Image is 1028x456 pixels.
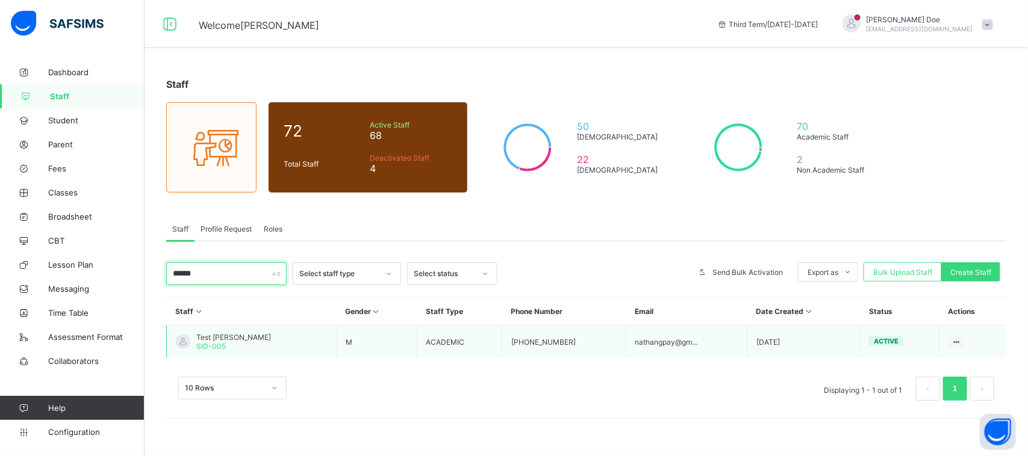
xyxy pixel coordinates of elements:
th: Email [626,298,747,325]
span: Messaging [48,284,145,294]
button: prev page [916,377,940,401]
span: Academic Staff [797,132,874,141]
button: next page [970,377,994,401]
div: 10 Rows [185,384,264,393]
td: [DATE] [747,325,860,359]
span: Student [48,116,145,125]
span: 22 [577,153,663,165]
span: 68 [370,129,452,141]
span: Parent [48,140,145,149]
span: Create Staff [950,268,991,277]
span: Collaborators [48,356,145,366]
td: M [336,325,417,359]
td: nathangpay@gm... [626,325,747,359]
span: 70 [797,120,874,132]
th: Gender [336,298,417,325]
span: Configuration [48,427,144,437]
span: Classes [48,188,145,197]
img: safsims [11,11,104,36]
span: Deactivated Staff [370,153,452,162]
span: [DEMOGRAPHIC_DATA] [577,165,663,174]
span: active [874,337,899,345]
span: [DEMOGRAPHIC_DATA] [577,132,663,141]
li: Displaying 1 - 1 out of 1 [815,377,911,401]
span: Roles [264,224,282,233]
span: Broadsheet [48,212,145,221]
span: 2 [797,153,874,165]
span: Export as [808,268,838,277]
span: Lesson Plan [48,260,145,270]
span: Active Staff [370,120,452,129]
span: Help [48,403,144,413]
span: session/term information [717,20,818,29]
span: Time Table [48,308,145,318]
span: Welcome [PERSON_NAME] [199,19,319,31]
i: Sort in Ascending Order [371,307,381,316]
span: 4 [370,162,452,174]
li: 1 [943,377,967,401]
td: [PHONE_NUMBER] [502,325,626,359]
span: CBT [48,236,145,245]
i: Sort in Ascending Order [804,307,814,316]
th: Date Created [747,298,860,325]
span: 72 [284,122,364,140]
span: [EMAIL_ADDRESS][DOMAIN_NAME] [867,25,973,32]
li: 上一页 [916,377,940,401]
th: Phone Number [502,298,626,325]
span: Staff [50,91,145,101]
span: Fees [48,164,145,173]
td: ACADEMIC [417,325,502,359]
span: Staff [166,78,188,90]
i: Sort in Ascending Order [194,307,204,316]
span: [PERSON_NAME] Doe [867,15,973,24]
span: SID-005 [196,342,226,351]
span: Non Academic Staff [797,165,874,174]
span: 50 [577,120,663,132]
th: Status [860,298,939,325]
div: JohnDoe [830,14,999,34]
div: Total Staff [281,156,367,171]
a: 1 [949,381,961,396]
span: Bulk Upload Staff [873,268,932,277]
button: Open asap [980,414,1016,450]
th: Staff [167,298,337,325]
div: Select status [414,270,475,279]
th: Staff Type [417,298,502,325]
li: 下一页 [970,377,994,401]
span: Assessment Format [48,332,145,342]
span: Test [PERSON_NAME] [196,333,271,342]
span: Profile Request [201,224,252,233]
span: Send Bulk Activation [712,268,783,277]
span: Dashboard [48,67,145,77]
span: Staff [172,224,188,233]
div: Select staff type [299,270,379,279]
th: Actions [939,298,1006,325]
